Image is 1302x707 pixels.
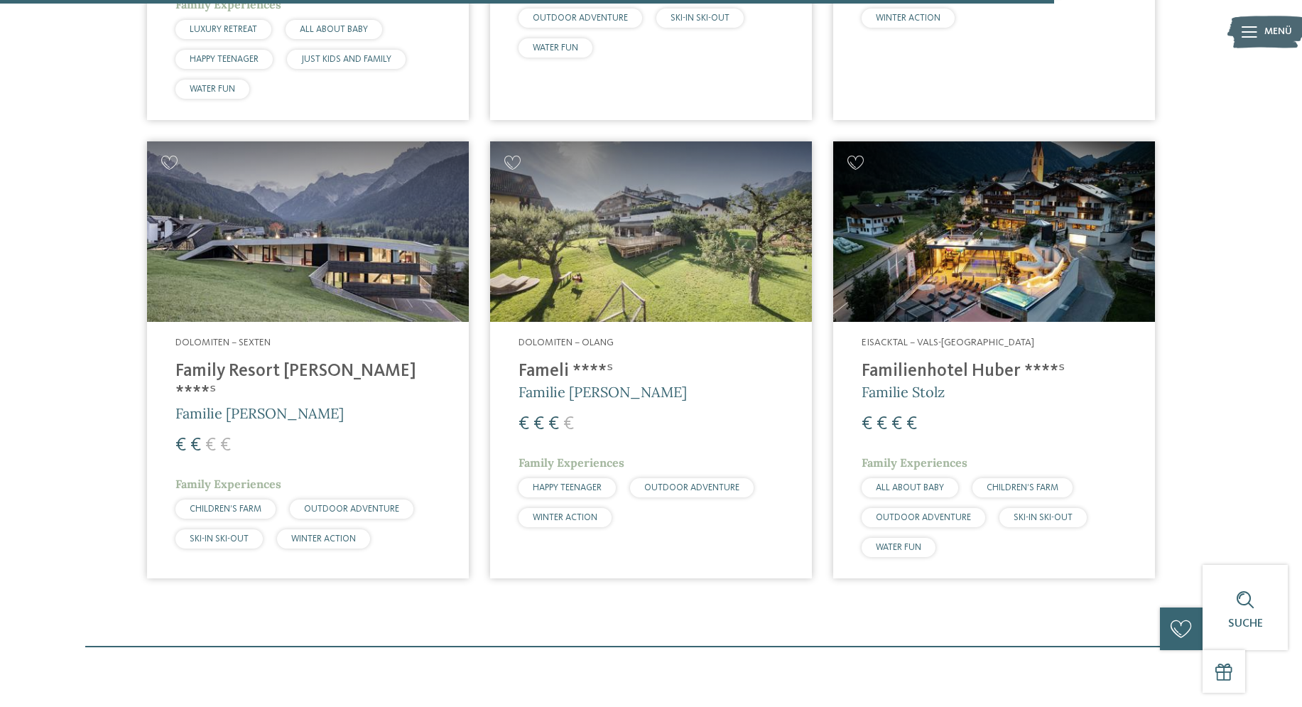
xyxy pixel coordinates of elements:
[862,383,945,401] span: Familie Stolz
[190,55,259,64] span: HAPPY TEENAGER
[519,383,687,401] span: Familie [PERSON_NAME]
[490,141,812,578] a: Familienhotels gesucht? Hier findet ihr die besten! Dolomiten – Olang Fameli ****ˢ Familie [PERSO...
[147,141,469,323] img: Family Resort Rainer ****ˢ
[190,25,257,34] span: LUXURY RETREAT
[877,415,887,433] span: €
[862,455,967,470] span: Family Experiences
[833,141,1155,578] a: Familienhotels gesucht? Hier findet ihr die besten! Eisacktal – Vals-[GEOGRAPHIC_DATA] Familienho...
[190,436,201,455] span: €
[671,14,729,23] span: SKI-IN SKI-OUT
[490,141,812,323] img: Familienhotels gesucht? Hier findet ihr die besten!
[190,504,261,514] span: CHILDREN’S FARM
[987,483,1058,492] span: CHILDREN’S FARM
[519,338,614,347] span: Dolomiten – Olang
[301,55,391,64] span: JUST KIDS AND FAMILY
[876,513,971,522] span: OUTDOOR ADVENTURE
[291,534,356,544] span: WINTER ACTION
[876,483,944,492] span: ALL ABOUT BABY
[876,543,921,552] span: WATER FUN
[533,415,544,433] span: €
[876,14,940,23] span: WINTER ACTION
[533,483,602,492] span: HAPPY TEENAGER
[175,436,186,455] span: €
[175,338,271,347] span: Dolomiten – Sexten
[175,477,281,491] span: Family Experiences
[906,415,917,433] span: €
[304,504,399,514] span: OUTDOOR ADVENTURE
[220,436,231,455] span: €
[533,513,597,522] span: WINTER ACTION
[519,415,529,433] span: €
[205,436,216,455] span: €
[1228,618,1263,630] span: Suche
[862,338,1034,347] span: Eisacktal – Vals-[GEOGRAPHIC_DATA]
[175,361,440,404] h4: Family Resort [PERSON_NAME] ****ˢ
[862,361,1127,382] h4: Familienhotel Huber ****ˢ
[175,404,344,422] span: Familie [PERSON_NAME]
[519,455,624,470] span: Family Experiences
[563,415,574,433] span: €
[533,43,578,53] span: WATER FUN
[147,141,469,578] a: Familienhotels gesucht? Hier findet ihr die besten! Dolomiten – Sexten Family Resort [PERSON_NAME...
[300,25,368,34] span: ALL ABOUT BABY
[190,85,235,94] span: WATER FUN
[533,14,628,23] span: OUTDOOR ADVENTURE
[644,483,739,492] span: OUTDOOR ADVENTURE
[548,415,559,433] span: €
[891,415,902,433] span: €
[190,534,249,544] span: SKI-IN SKI-OUT
[862,415,872,433] span: €
[833,141,1155,323] img: Familienhotels gesucht? Hier findet ihr die besten!
[1014,513,1073,522] span: SKI-IN SKI-OUT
